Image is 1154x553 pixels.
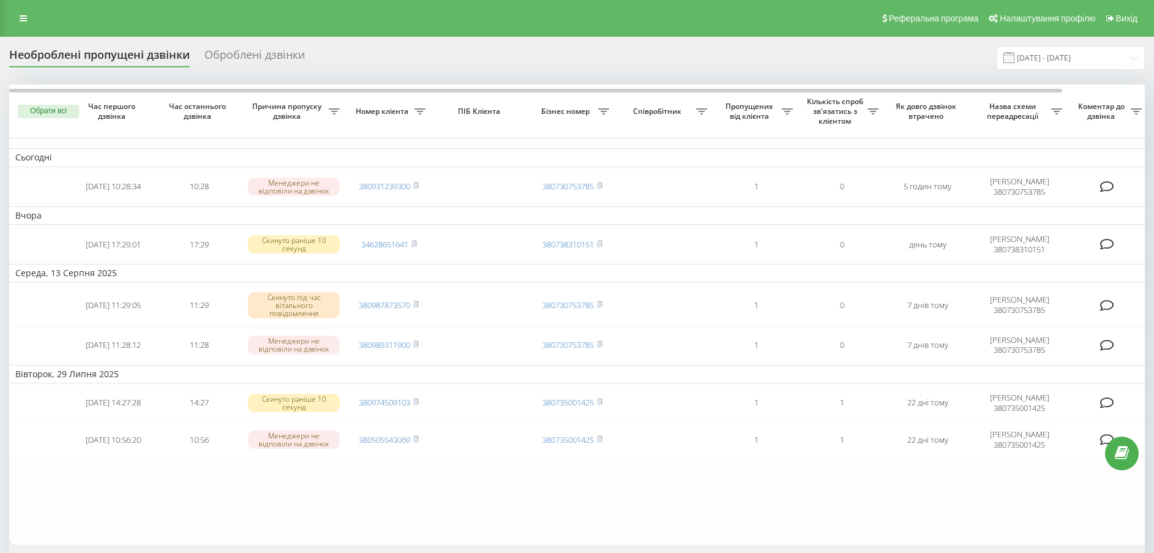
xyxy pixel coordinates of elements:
a: 380735001425 [542,434,594,445]
td: [DATE] 14:27:28 [70,386,156,420]
span: Час першого дзвінка [80,102,146,121]
td: 1 [713,170,799,204]
td: 17:29 [156,227,242,261]
td: 1 [799,386,885,420]
span: Бізнес номер [536,107,598,116]
span: Номер клієнта [352,107,414,116]
span: ПІБ Клієнта [442,107,519,116]
td: 1 [713,227,799,261]
td: 7 днів тому [885,285,970,325]
a: 380987873570 [359,299,410,310]
span: Причина пропуску дзвінка [248,102,329,121]
span: Реферальна програма [889,13,979,23]
td: день тому [885,227,970,261]
div: Менеджери не відповіли на дзвінок [248,336,340,354]
td: [PERSON_NAME] 380735001425 [970,423,1068,457]
td: 1 [713,285,799,325]
td: [DATE] 10:28:34 [70,170,156,204]
td: [PERSON_NAME] 380738310151 [970,227,1068,261]
td: 22 дні тому [885,386,970,420]
span: Як довго дзвінок втрачено [894,102,961,121]
td: 0 [799,285,885,325]
div: Необроблені пропущені дзвінки [9,48,190,67]
span: Співробітник [621,107,696,116]
div: Скинуто раніше 10 секунд [248,235,340,254]
button: Обрати всі [18,105,79,118]
span: Назва схеми переадресації [976,102,1051,121]
td: 5 годин тому [885,170,970,204]
td: [PERSON_NAME] 380730753785 [970,170,1068,204]
td: 1 [713,328,799,362]
td: 11:28 [156,328,242,362]
td: 10:56 [156,423,242,457]
a: 380738310151 [542,239,594,250]
td: 10:28 [156,170,242,204]
td: 0 [799,170,885,204]
span: Коментар до дзвінка [1074,102,1131,121]
a: 380989311900 [359,339,410,350]
td: 14:27 [156,386,242,420]
td: [DATE] 11:28:12 [70,328,156,362]
span: Час останнього дзвінка [166,102,232,121]
td: [DATE] 10:56:20 [70,423,156,457]
a: 34628651641 [361,239,408,250]
a: 380974509103 [359,397,410,408]
div: Менеджери не відповіли на дзвінок [248,178,340,196]
td: 7 днів тому [885,328,970,362]
td: [PERSON_NAME] 380735001425 [970,386,1068,420]
div: Оброблені дзвінки [204,48,305,67]
span: Налаштування профілю [1000,13,1095,23]
td: 22 дні тому [885,423,970,457]
td: 11:29 [156,285,242,325]
a: 380730753785 [542,181,594,192]
a: 380505543069 [359,434,410,445]
td: 0 [799,328,885,362]
span: Пропущених від клієнта [719,102,782,121]
td: 1 [713,386,799,420]
td: 0 [799,227,885,261]
div: Скинуто раніше 10 секунд [248,394,340,412]
a: 380730753785 [542,299,594,310]
span: Вихід [1116,13,1137,23]
a: 380735001425 [542,397,594,408]
a: 380730753785 [542,339,594,350]
span: Кількість спроб зв'язатись з клієнтом [805,97,867,126]
td: [DATE] 17:29:01 [70,227,156,261]
div: Менеджери не відповіли на дзвінок [248,431,340,449]
td: [DATE] 11:29:05 [70,285,156,325]
td: [PERSON_NAME] 380730753785 [970,328,1068,362]
div: Скинуто під час вітального повідомлення [248,292,340,319]
td: 1 [799,423,885,457]
td: [PERSON_NAME] 380730753785 [970,285,1068,325]
td: 1 [713,423,799,457]
a: 380931239300 [359,181,410,192]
